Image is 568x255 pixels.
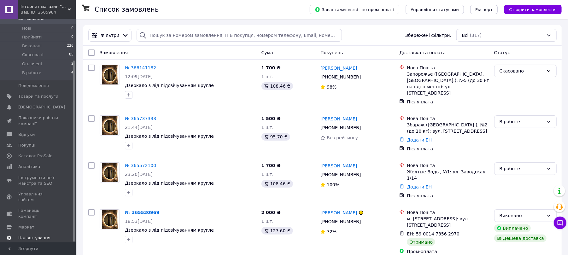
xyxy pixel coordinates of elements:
div: [PHONE_NUMBER] [319,170,362,179]
span: Статус [494,50,510,55]
span: Виконані [22,43,42,49]
span: В работе [22,70,41,76]
div: Нова Пошта [407,65,489,71]
div: В работе [500,165,544,172]
div: 108.46 ₴ [261,82,293,90]
span: Повідомлення [18,83,49,89]
a: № 365737333 [125,116,156,121]
span: Інструменти веб-майстра та SEO [18,175,58,186]
span: 2 [71,61,73,67]
a: [PERSON_NAME] [320,116,357,122]
div: Желтые Воды, №1: ул. Заводская 1/14 [407,169,489,181]
span: 85 [69,52,73,58]
div: В работе [500,118,544,125]
span: 72% [327,229,337,234]
button: Експорт [470,5,498,14]
span: Скасовані [22,52,44,58]
span: 1 700 ₴ [261,163,281,168]
span: 1 шт. [261,125,274,130]
img: Фото товару [102,116,118,135]
div: Нова Пошта [407,115,489,122]
a: Створити замовлення [498,7,562,12]
span: Аналітика [18,164,40,170]
div: 108.46 ₴ [261,180,293,188]
div: [PHONE_NUMBER] [319,123,362,132]
a: Додати ЕН [407,184,432,189]
span: Фільтри [101,32,119,38]
span: Експорт [475,7,493,12]
div: Виплачено [494,224,531,232]
span: Інтернет магазин "Art-Led" [20,4,68,9]
a: Дзеркало з лід підсвічуванням кругле [125,228,214,233]
span: Доставка та оплата [399,50,446,55]
span: Каталог ProSale [18,153,52,159]
input: Пошук за номером замовлення, ПІБ покупця, номером телефону, Email, номером накладної [137,29,342,42]
span: 21:44[DATE] [125,125,153,130]
span: 4 [71,70,73,76]
span: Прийняті [22,34,42,40]
a: Фото товару [100,115,120,136]
span: Замовлення [100,50,128,55]
div: 95.70 ₴ [261,133,290,141]
a: Фото товару [100,162,120,183]
div: Нова Пошта [407,162,489,169]
span: 12:09[DATE] [125,74,153,79]
span: Cума [261,50,273,55]
a: № 365572100 [125,163,156,168]
div: Запорожье ([GEOGRAPHIC_DATA], [GEOGRAPHIC_DATA].), №5 (до 30 кг на одно место): ул. [STREET_ADDRESS] [407,71,489,96]
span: Маркет [18,224,34,230]
div: Ваш ID: 2505984 [20,9,76,15]
a: Фото товару [100,65,120,85]
a: Фото товару [100,209,120,229]
span: Завантажити звіт по пром-оплаті [315,7,394,12]
div: Післяплата [407,146,489,152]
span: Управління статусами [411,7,459,12]
span: 98% [327,84,337,90]
a: Дзеркало з лід підсвічуванням кругле [125,181,214,186]
span: ЕН: 59 0014 7356 2970 [407,231,460,236]
img: Фото товару [102,210,118,229]
span: Оплачені [22,61,42,67]
div: [PHONE_NUMBER] [319,72,362,81]
a: [PERSON_NAME] [320,163,357,169]
div: Післяплата [407,99,489,105]
button: Чат з покупцем [554,217,566,229]
div: Нова Пошта [407,209,489,216]
span: (317) [470,33,482,38]
span: Налаштування [18,235,50,241]
span: 0 [71,26,73,31]
span: 1 шт. [261,74,274,79]
div: Післяплата [407,193,489,199]
span: Всі [462,32,468,38]
span: Управління сайтом [18,191,58,203]
div: Дешева доставка [494,235,547,242]
div: Виконано [500,212,544,219]
span: 23:20[DATE] [125,172,153,177]
div: [PHONE_NUMBER] [319,217,362,226]
span: [DEMOGRAPHIC_DATA] [18,104,65,110]
button: Управління статусами [406,5,464,14]
span: 1 шт. [261,219,274,224]
span: Дзеркало з лід підсвічуванням кругле [125,134,214,139]
span: Товари та послуги [18,94,58,99]
span: 2 000 ₴ [261,210,281,215]
div: м. [STREET_ADDRESS]: вул. [STREET_ADDRESS] [407,216,489,228]
span: Гаманець компанії [18,208,58,219]
span: Збережені фільтри: [405,32,451,38]
div: Отримано [407,238,435,246]
div: Збараж ([GEOGRAPHIC_DATA].), №2 (до 10 кг): вул. [STREET_ADDRESS] [407,122,489,134]
img: Фото товару [102,65,118,84]
span: 1 500 ₴ [261,116,281,121]
span: 1 шт. [261,172,274,177]
span: 100% [327,182,339,187]
div: 127.60 ₴ [261,227,293,235]
span: Покупець [320,50,343,55]
a: № 366141182 [125,65,156,70]
button: Створити замовлення [504,5,562,14]
a: Дзеркало з лід підсвічуванням кругле [125,83,214,88]
a: № 365530969 [125,210,159,215]
span: 226 [67,43,73,49]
